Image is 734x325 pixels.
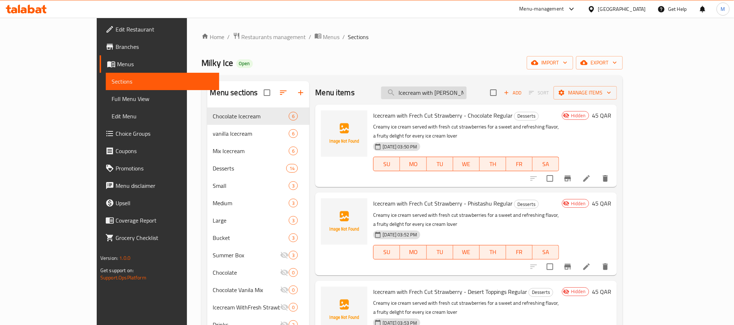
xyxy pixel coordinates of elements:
[535,159,556,169] span: SA
[309,33,312,41] li: /
[213,216,289,225] span: Large
[721,5,725,13] span: M
[289,304,297,311] span: 0
[228,33,230,41] li: /
[116,25,213,34] span: Edit Restaurant
[453,245,480,259] button: WE
[207,299,310,316] div: Icecream WithFresh Strawberry0
[403,247,424,257] span: MO
[236,59,253,68] div: Open
[207,160,310,177] div: Desserts14
[289,233,298,242] div: items
[100,212,219,229] a: Coverage Report
[280,286,289,294] svg: Inactive section
[100,125,219,142] a: Choice Groups
[289,217,297,224] span: 3
[207,194,310,212] div: Medium3
[501,87,524,98] span: Add item
[112,94,213,103] span: Full Menu View
[259,85,275,100] span: Select all sections
[514,200,538,208] span: Desserts
[582,262,591,271] a: Edit menu item
[289,252,297,259] span: 3
[568,112,589,119] span: Hidden
[207,264,310,281] div: Chocolate0
[430,247,450,257] span: TU
[535,247,556,257] span: SA
[373,211,559,229] p: Creamy ice cream served with fresh cut strawberries for a sweet and refreshing flavor, a fruity d...
[289,182,297,189] span: 3
[106,90,219,107] a: Full Menu View
[119,253,130,263] span: 1.0.0
[373,198,513,209] span: Icecream with Frech Cut Strawberry - Phistashu Regular
[289,303,298,312] div: items
[486,85,501,100] span: Select section
[529,288,553,296] span: Desserts
[280,251,289,259] svg: Inactive section
[503,89,522,97] span: Add
[207,281,310,299] div: Chocolate Vanila Mix0
[289,199,298,207] div: items
[509,247,530,257] span: FR
[506,245,533,259] button: FR
[592,110,611,121] h6: 45 QAR
[403,159,424,169] span: MO
[213,251,280,259] span: Summer Box
[480,157,506,171] button: TH
[100,253,118,263] span: Version:
[213,303,280,312] span: Icecream WithFresh Strawberry
[343,33,345,41] li: /
[559,258,576,275] button: Branch-specific-item
[100,160,219,177] a: Promotions
[117,60,213,68] span: Menus
[373,157,400,171] button: SU
[213,286,280,294] div: Chocolate Vanila Mix
[207,177,310,194] div: Small3
[373,122,559,140] p: Creamy ice cream served with fresh cut strawberries for a sweet and refreshing flavor, a fruity d...
[280,268,289,277] svg: Inactive section
[289,235,297,241] span: 3
[207,142,310,160] div: Mix Icecream6
[100,266,134,275] span: Get support on:
[400,245,426,259] button: MO
[514,112,538,120] span: Desserts
[100,55,219,73] a: Menus
[289,148,297,155] span: 6
[533,245,559,259] button: SA
[116,147,213,155] span: Coupons
[116,164,213,173] span: Promotions
[592,198,611,208] h6: 45 QAR
[559,88,611,97] span: Manage items
[376,159,397,169] span: SU
[116,42,213,51] span: Branches
[213,129,289,138] span: vanilla Icecream
[514,200,539,208] div: Desserts
[213,199,289,207] span: Medium
[483,247,503,257] span: TH
[400,157,426,171] button: MO
[100,38,219,55] a: Branches
[207,246,310,264] div: Summer Box3
[201,55,233,71] span: Milky Ice
[582,58,617,67] span: export
[289,130,297,137] span: 6
[289,287,297,294] span: 0
[597,258,614,275] button: delete
[456,247,477,257] span: WE
[112,77,213,86] span: Sections
[430,159,450,169] span: TU
[427,245,453,259] button: TU
[116,233,213,242] span: Grocery Checklist
[533,58,567,67] span: import
[520,5,564,13] div: Menu-management
[582,174,591,183] a: Edit menu item
[514,112,539,121] div: Desserts
[213,233,289,242] span: Bucket
[116,216,213,225] span: Coverage Report
[524,87,554,98] span: Select section first
[201,32,623,42] nav: breadcrumb
[453,157,480,171] button: WE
